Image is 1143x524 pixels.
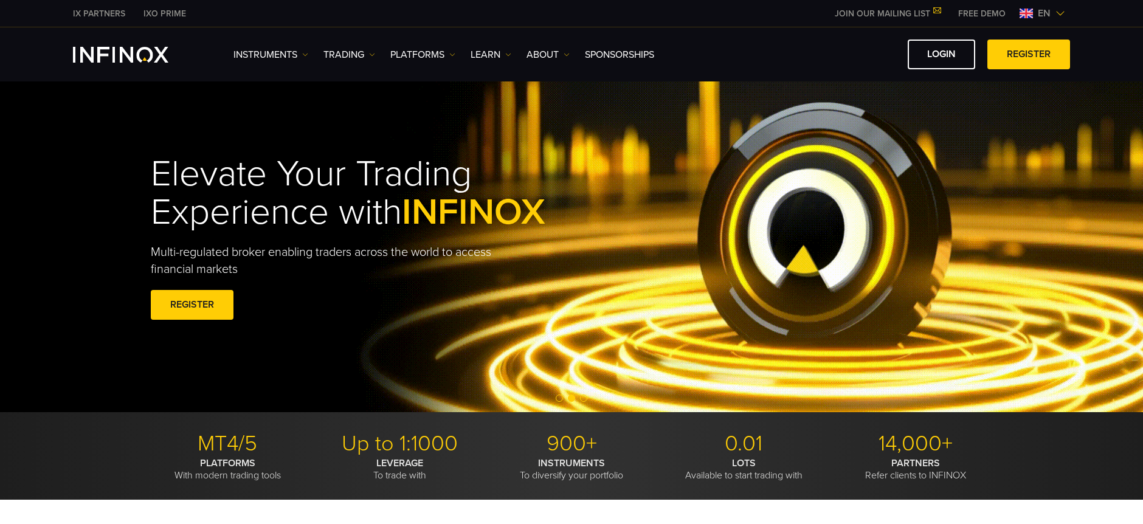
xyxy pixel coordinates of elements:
a: INFINOX MENU [949,7,1015,20]
span: INFINOX [402,190,545,234]
strong: PARTNERS [891,457,940,469]
a: REGISTER [987,40,1070,69]
span: Go to slide 2 [568,395,575,402]
p: Refer clients to INFINOX [834,457,997,481]
h1: Elevate Your Trading Experience with [151,155,602,232]
strong: LEVERAGE [376,457,423,469]
p: Available to start trading with [662,457,825,481]
strong: LOTS [732,457,756,469]
strong: PLATFORMS [200,457,255,469]
p: Multi-regulated broker enabling traders across the world to access financial markets [151,244,512,278]
a: INFINOX Logo [73,47,197,63]
p: To trade with [318,457,481,481]
span: Go to slide 1 [556,395,563,402]
a: INFINOX [64,7,134,20]
p: 900+ [490,430,653,457]
a: TRADING [323,47,375,62]
a: ABOUT [527,47,570,62]
p: MT4/5 [146,430,309,457]
p: With modern trading tools [146,457,309,481]
span: en [1033,6,1055,21]
strong: INSTRUMENTS [538,457,605,469]
p: Up to 1:1000 [318,430,481,457]
a: LOGIN [908,40,975,69]
a: Learn [471,47,511,62]
a: SPONSORSHIPS [585,47,654,62]
a: PLATFORMS [390,47,455,62]
p: To diversify your portfolio [490,457,653,481]
span: Go to slide 3 [580,395,587,402]
p: 0.01 [662,430,825,457]
a: REGISTER [151,290,233,320]
a: JOIN OUR MAILING LIST [826,9,949,19]
a: INFINOX [134,7,195,20]
p: 14,000+ [834,430,997,457]
a: Instruments [233,47,308,62]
